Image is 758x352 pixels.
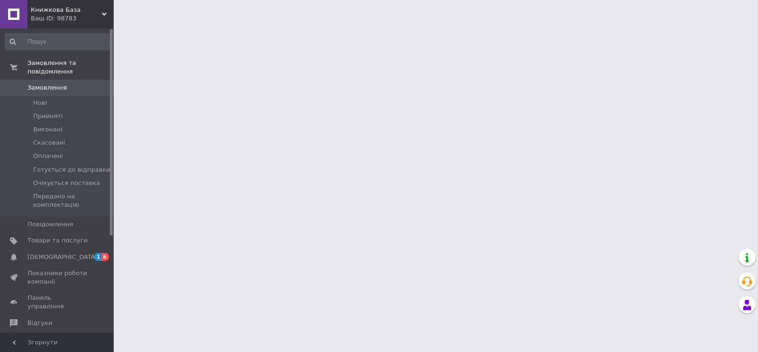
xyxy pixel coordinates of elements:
span: Готується до відправки [33,166,110,174]
span: [DEMOGRAPHIC_DATA] [27,253,98,261]
span: Нові [33,99,47,107]
span: Скасовані [33,139,65,147]
span: Виконані [33,125,63,134]
span: Прийняті [33,112,63,120]
span: Передано на комплектацію [33,192,111,209]
span: 1 [94,253,102,261]
span: Відгуки [27,319,52,327]
span: Книжкова База [31,6,102,14]
input: Пошук [5,33,112,50]
span: Повідомлення [27,220,73,229]
span: Оплачені [33,152,63,160]
span: Замовлення та повідомлення [27,59,114,76]
span: 6 [101,253,109,261]
span: Очікується поставка [33,179,100,187]
span: Замовлення [27,83,67,92]
span: Панель управління [27,294,88,311]
div: Ваш ID: 98783 [31,14,114,23]
span: Товари та послуги [27,236,88,245]
span: Показники роботи компанії [27,269,88,286]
